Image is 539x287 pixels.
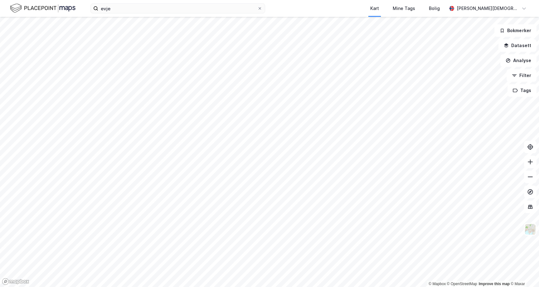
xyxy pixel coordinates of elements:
[511,282,525,286] a: Maxar
[498,39,537,52] button: Datasett
[507,84,537,97] button: Tags
[98,4,257,13] input: Søk på adresse, matrikkel, gårdeiere, leietakere eller personer
[370,5,379,12] div: Kart
[507,69,537,82] button: Filter
[10,3,75,14] img: logo.f888ab2527a4732fd821a326f86c7f29.svg
[494,24,537,37] button: Bokmerker
[500,54,537,67] button: Analyse
[479,282,510,286] a: Improve this map
[447,282,477,286] a: OpenStreetMap
[524,223,536,235] img: Z
[393,5,415,12] div: Mine Tags
[429,282,446,286] a: Mapbox
[457,5,519,12] div: [PERSON_NAME][DEMOGRAPHIC_DATA]
[429,5,440,12] div: Bolig
[2,278,29,285] a: Mapbox homepage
